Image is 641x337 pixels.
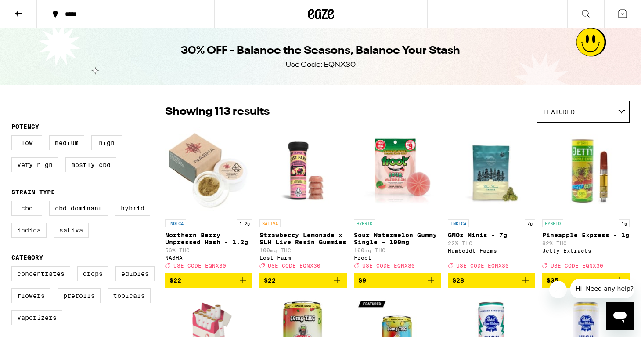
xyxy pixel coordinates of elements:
[448,127,535,273] a: Open page for GMOz Minis - 7g from Humboldt Farms
[11,201,42,216] label: CBD
[237,219,252,227] p: 1.2g
[165,255,252,261] div: NASHA
[54,223,89,238] label: Sativa
[259,255,347,261] div: Lost Farm
[354,127,441,215] img: Froot - Sour Watermelon Gummy Single - 100mg
[264,277,276,284] span: $22
[115,266,155,281] label: Edibles
[169,277,181,284] span: $22
[525,219,535,227] p: 7g
[11,288,50,303] label: Flowers
[542,240,630,246] p: 82% THC
[165,105,270,120] p: Showing 113 results
[542,232,630,239] p: Pineapple Express - 1g
[362,263,415,268] span: USE CODE EQNX30
[549,281,567,298] iframe: Close message
[542,273,630,288] button: Add to bag
[11,123,39,130] legend: Potency
[165,127,252,215] img: NASHA - Northern Berry Unpressed Hash - 1.2g
[11,310,62,325] label: Vaporizers
[354,219,375,227] p: HYBRID
[165,219,186,227] p: INDICA
[259,127,347,273] a: Open page for Strawberry Lemonade x SLH Live Resin Gummies from Lost Farm
[108,288,151,303] label: Topicals
[259,219,281,227] p: SATIVA
[542,127,630,215] img: Jetty Extracts - Pineapple Express - 1g
[181,43,460,58] h1: 30% OFF - Balance the Seasons, Balance Your Stash
[49,201,108,216] label: CBD Dominant
[173,263,226,268] span: USE CODE EQNX30
[606,302,634,330] iframe: Button to launch messaging window
[11,223,47,238] label: Indica
[354,247,441,253] p: 100mg THC
[115,201,150,216] label: Hybrid
[448,127,535,215] img: Humboldt Farms - GMOz Minis - 7g
[354,273,441,288] button: Add to bag
[542,127,630,273] a: Open page for Pineapple Express - 1g from Jetty Extracts
[570,279,634,298] iframe: Message from company
[448,240,535,246] p: 22% THC
[11,266,70,281] label: Concentrates
[543,109,575,116] span: Featured
[11,188,55,196] legend: Strain Type
[259,232,347,246] p: Strawberry Lemonade x SLH Live Resin Gummies
[165,273,252,288] button: Add to bag
[358,277,366,284] span: $9
[542,248,630,254] div: Jetty Extracts
[11,254,43,261] legend: Category
[354,127,441,273] a: Open page for Sour Watermelon Gummy Single - 100mg from Froot
[91,135,122,150] label: High
[11,157,58,172] label: Very High
[547,277,558,284] span: $35
[58,288,101,303] label: Prerolls
[259,273,347,288] button: Add to bag
[49,135,84,150] label: Medium
[354,232,441,246] p: Sour Watermelon Gummy Single - 100mg
[619,219,630,227] p: 1g
[448,219,469,227] p: INDICA
[259,247,347,253] p: 100mg THC
[11,135,42,150] label: Low
[542,219,563,227] p: HYBRID
[286,60,356,70] div: Use Code: EQNX30
[165,127,252,273] a: Open page for Northern Berry Unpressed Hash - 1.2g from NASHA
[268,263,320,268] span: USE CODE EQNX30
[259,127,347,215] img: Lost Farm - Strawberry Lemonade x SLH Live Resin Gummies
[165,232,252,246] p: Northern Berry Unpressed Hash - 1.2g
[456,263,509,268] span: USE CODE EQNX30
[65,157,116,172] label: Mostly CBD
[448,248,535,254] div: Humboldt Farms
[165,247,252,253] p: 56% THC
[77,266,108,281] label: Drops
[452,277,464,284] span: $28
[448,232,535,239] p: GMOz Minis - 7g
[551,263,603,268] span: USE CODE EQNX30
[354,255,441,261] div: Froot
[448,273,535,288] button: Add to bag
